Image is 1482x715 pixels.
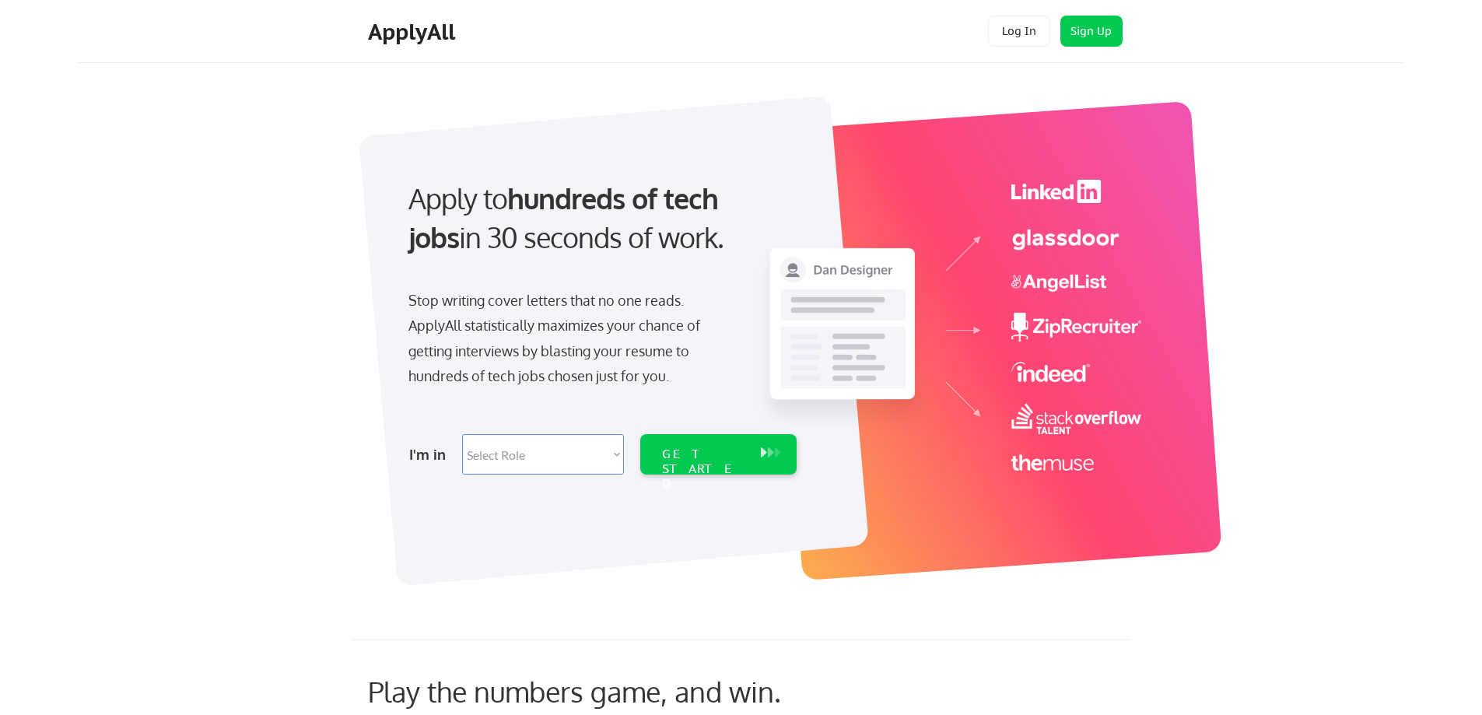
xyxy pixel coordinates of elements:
button: Sign Up [1060,16,1123,47]
div: GET STARTED [662,447,745,492]
button: Log In [988,16,1050,47]
div: ApplyAll [368,19,460,45]
strong: hundreds of tech jobs [408,181,725,254]
div: I'm in [409,442,453,467]
div: Play the numbers game, and win. [368,675,850,708]
div: Apply to in 30 seconds of work. [408,179,790,258]
div: Stop writing cover letters that no one reads. ApplyAll statistically maximizes your chance of get... [408,288,728,389]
